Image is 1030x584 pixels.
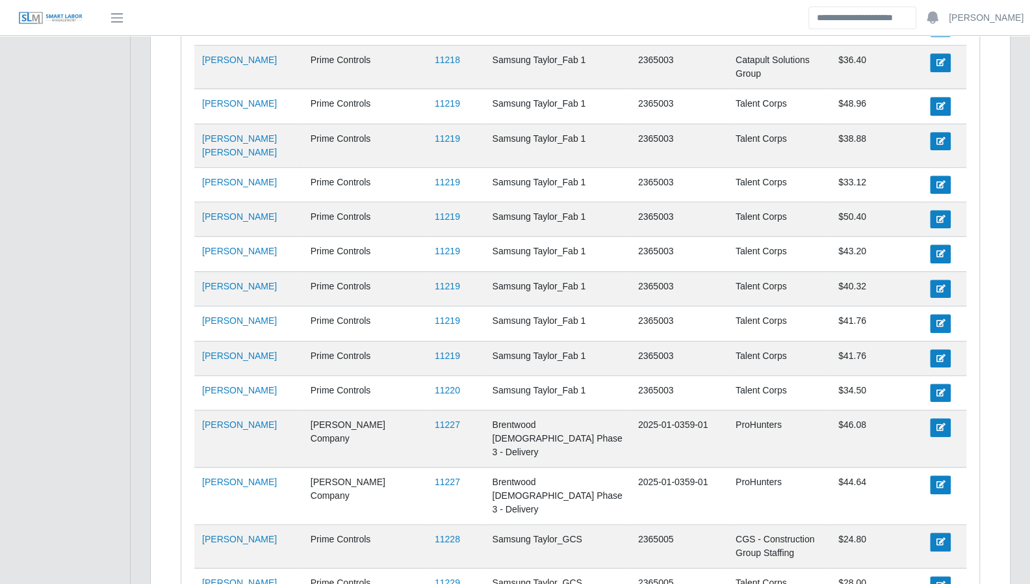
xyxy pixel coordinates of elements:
a: [PERSON_NAME] [202,477,277,487]
td: Samsung Taylor_GCS [484,525,630,568]
a: [PERSON_NAME] [202,55,277,65]
td: $41.76 [830,341,922,375]
td: Prime Controls [303,525,427,568]
td: Prime Controls [303,89,427,124]
td: Samsung Taylor_Fab 1 [484,306,630,341]
a: 11218 [435,55,460,65]
td: CGS - Construction Group Staffing [728,525,830,568]
a: [PERSON_NAME] [202,211,277,222]
a: 11219 [435,281,460,291]
td: Brentwood [DEMOGRAPHIC_DATA] Phase 3 - Delivery [484,410,630,468]
td: Talent Corps [728,202,830,237]
td: 2365003 [630,124,728,167]
td: Samsung Taylor_Fab 1 [484,341,630,375]
td: $33.12 [830,167,922,202]
td: 2365005 [630,525,728,568]
td: Samsung Taylor_Fab 1 [484,237,630,271]
td: Prime Controls [303,124,427,167]
input: Search [808,7,916,29]
td: Talent Corps [728,89,830,124]
a: 11219 [435,133,460,144]
a: [PERSON_NAME] [949,11,1024,25]
td: 2365003 [630,46,728,89]
td: Prime Controls [303,46,427,89]
td: Samsung Taylor_Fab 1 [484,167,630,202]
a: 11227 [435,477,460,487]
td: Prime Controls [303,237,427,271]
td: Samsung Taylor_Fab 1 [484,46,630,89]
a: 11219 [435,246,460,256]
a: 11220 [435,385,460,395]
a: 11219 [435,98,460,109]
td: $34.50 [830,375,922,410]
td: Prime Controls [303,306,427,341]
a: [PERSON_NAME] [202,534,277,544]
td: $24.80 [830,525,922,568]
td: 2365003 [630,375,728,410]
a: 11227 [435,419,460,430]
td: 2365003 [630,341,728,375]
a: 11228 [435,534,460,544]
td: Samsung Taylor_Fab 1 [484,89,630,124]
td: 2025-01-0359-01 [630,468,728,525]
a: 11219 [435,351,460,361]
td: Talent Corps [728,237,830,271]
td: $46.08 [830,410,922,468]
td: 2365003 [630,306,728,341]
td: $36.40 [830,46,922,89]
a: [PERSON_NAME] [202,98,277,109]
td: Samsung Taylor_Fab 1 [484,202,630,237]
td: Catapult Solutions Group [728,46,830,89]
td: Prime Controls [303,167,427,202]
td: Brentwood [DEMOGRAPHIC_DATA] Phase 3 - Delivery [484,468,630,525]
td: ProHunters [728,410,830,468]
td: $48.96 [830,89,922,124]
td: $43.20 [830,237,922,271]
td: 2365003 [630,271,728,306]
td: $50.40 [830,202,922,237]
a: 11219 [435,211,460,222]
td: Talent Corps [728,271,830,306]
a: [PERSON_NAME] [202,351,277,361]
td: Prime Controls [303,375,427,410]
td: 2365003 [630,167,728,202]
a: [PERSON_NAME] [202,246,277,256]
td: $40.32 [830,271,922,306]
td: 2365003 [630,202,728,237]
a: [PERSON_NAME] [202,419,277,430]
a: [PERSON_NAME] [202,385,277,395]
a: [PERSON_NAME] [202,281,277,291]
a: 11219 [435,315,460,326]
img: SLM Logo [18,11,83,25]
td: Samsung Taylor_Fab 1 [484,271,630,306]
a: [PERSON_NAME] [PERSON_NAME] [202,133,277,157]
td: Talent Corps [728,341,830,375]
td: Prime Controls [303,341,427,375]
td: Prime Controls [303,202,427,237]
td: [PERSON_NAME] Company [303,468,427,525]
a: 11219 [435,177,460,187]
td: 2365003 [630,237,728,271]
td: 2365003 [630,89,728,124]
td: ProHunters [728,468,830,525]
a: [PERSON_NAME] [202,315,277,326]
td: Samsung Taylor_Fab 1 [484,124,630,167]
td: $38.88 [830,124,922,167]
a: [PERSON_NAME] [202,177,277,187]
td: Talent Corps [728,375,830,410]
td: Samsung Taylor_Fab 1 [484,375,630,410]
td: 2025-01-0359-01 [630,410,728,468]
td: Talent Corps [728,167,830,202]
td: $44.64 [830,468,922,525]
td: Prime Controls [303,271,427,306]
td: [PERSON_NAME] Company [303,410,427,468]
td: Talent Corps [728,306,830,341]
td: Talent Corps [728,124,830,167]
td: $41.76 [830,306,922,341]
